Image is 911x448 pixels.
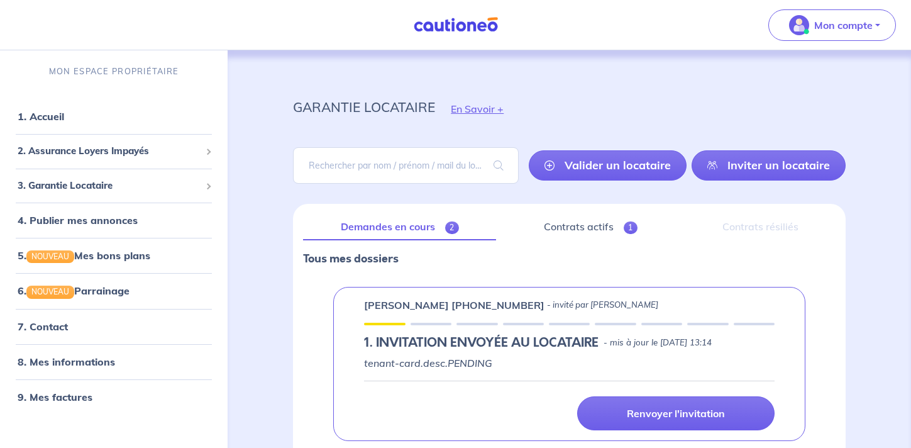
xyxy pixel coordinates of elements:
p: tenant-card.desc.PENDING [364,356,775,371]
div: state: PENDING, Context: IN-LANDLORD [364,335,775,350]
p: garantie locataire [293,96,435,118]
span: 3. Garantie Locataire [18,179,201,193]
div: 7. Contact [5,314,223,339]
img: Cautioneo [409,17,503,33]
button: illu_account_valid_menu.svgMon compte [768,9,896,41]
a: Demandes en cours2 [303,214,496,240]
div: 9. Mes factures [5,384,223,410]
span: 2 [445,221,460,234]
div: 3. Garantie Locataire [5,174,223,198]
img: illu_account_valid_menu.svg [789,15,809,35]
p: Mon compte [814,18,873,33]
div: 6.NOUVEAUParrainage [5,278,223,303]
a: 9. Mes factures [18,391,92,403]
span: 1 [624,221,638,234]
div: 1. Accueil [5,104,223,129]
input: Rechercher par nom / prénom / mail du locataire [293,147,519,184]
div: 5.NOUVEAUMes bons plans [5,243,223,268]
a: Inviter un locataire [692,150,846,181]
div: 2. Assurance Loyers Impayés [5,139,223,164]
a: Contrats actifs1 [506,214,675,240]
div: 4. Publier mes annonces [5,208,223,233]
button: En Savoir + [435,91,519,127]
p: [PERSON_NAME] [PHONE_NUMBER] [364,298,544,313]
p: Renvoyer l'invitation [627,407,725,420]
span: 2. Assurance Loyers Impayés [18,144,201,159]
a: 8. Mes informations [18,356,115,368]
a: 6.NOUVEAUParrainage [18,284,130,297]
p: MON ESPACE PROPRIÉTAIRE [49,65,179,77]
div: 8. Mes informations [5,349,223,374]
a: 4. Publier mes annonces [18,214,138,227]
a: 7. Contact [18,320,68,333]
span: search [478,148,519,183]
p: - invité par [PERSON_NAME] [547,299,658,311]
a: Valider un locataire [529,150,687,181]
p: - mis à jour le [DATE] 13:14 [604,337,712,349]
h5: 1.︎ INVITATION ENVOYÉE AU LOCATAIRE [364,335,599,350]
a: Renvoyer l'invitation [577,396,775,430]
a: 5.NOUVEAUMes bons plans [18,249,150,262]
a: 1. Accueil [18,110,64,123]
p: Tous mes dossiers [303,250,836,267]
